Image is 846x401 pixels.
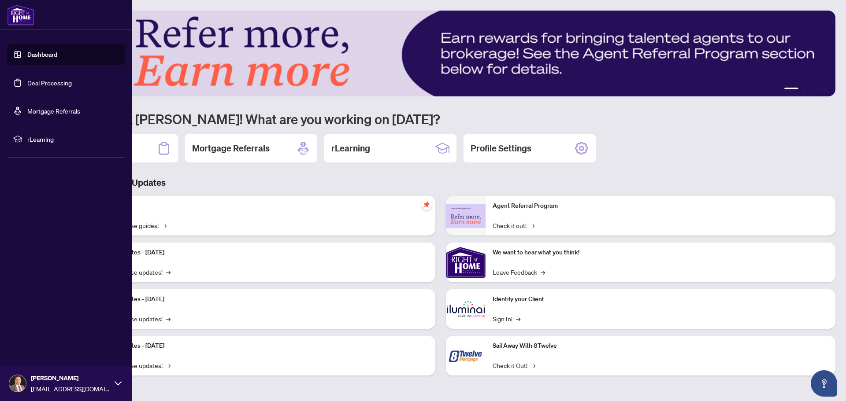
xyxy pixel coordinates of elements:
span: → [162,221,167,230]
p: Sail Away With 8Twelve [493,341,828,351]
span: → [530,221,534,230]
button: 4 [816,88,820,91]
p: Agent Referral Program [493,201,828,211]
img: Profile Icon [9,375,26,392]
p: Self-Help [93,201,428,211]
p: Platform Updates - [DATE] [93,294,428,304]
img: Identify your Client [446,289,486,329]
button: Open asap [811,370,837,397]
img: logo [7,4,34,26]
span: → [541,267,545,277]
p: We want to hear what you think! [493,248,828,258]
button: 5 [823,88,827,91]
span: → [531,361,535,370]
p: Platform Updates - [DATE] [93,341,428,351]
span: rLearning [27,134,119,144]
span: → [516,314,520,324]
a: Check it out!→ [493,221,534,230]
h2: Profile Settings [471,142,531,155]
a: Check it Out!→ [493,361,535,370]
button: 2 [802,88,805,91]
p: Identify your Client [493,294,828,304]
img: Slide 0 [46,11,835,96]
a: Mortgage Referrals [27,107,80,115]
img: Agent Referral Program [446,204,486,228]
span: → [166,314,171,324]
span: [PERSON_NAME] [31,373,110,383]
span: → [166,267,171,277]
a: Deal Processing [27,79,72,87]
h3: Brokerage & Industry Updates [46,177,835,189]
img: Sail Away With 8Twelve [446,336,486,375]
p: Platform Updates - [DATE] [93,248,428,258]
button: 1 [784,88,798,91]
img: We want to hear what you think! [446,243,486,282]
a: Leave Feedback→ [493,267,545,277]
span: pushpin [421,199,432,210]
h2: rLearning [331,142,370,155]
a: Dashboard [27,51,57,59]
h2: Mortgage Referrals [192,142,270,155]
a: Sign In!→ [493,314,520,324]
span: → [166,361,171,370]
span: [EMAIL_ADDRESS][DOMAIN_NAME] [31,384,110,394]
h1: Welcome back [PERSON_NAME]! What are you working on [DATE]? [46,110,835,127]
button: 3 [809,88,813,91]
